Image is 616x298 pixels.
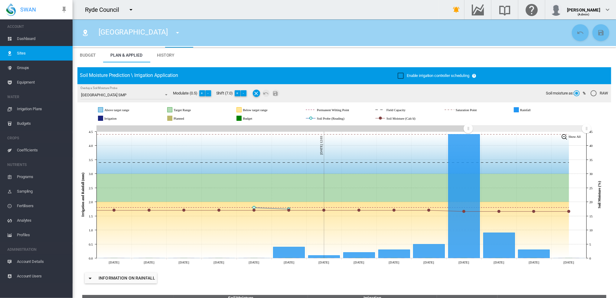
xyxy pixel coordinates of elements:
tspan: 1.0 [89,228,93,232]
circle: Soil Moisture (Calc'd) Sun 12 Oct, 2025 17 [288,209,290,211]
tspan: 15 [589,214,593,218]
tspan: Soil Moisture (%) [597,181,601,208]
tspan: 20 [589,200,593,204]
tspan: 30 [589,172,593,176]
md-checkbox: Enable irrigation controller scheduling [398,73,469,79]
span: Fertilisers [17,199,68,213]
g: Rainfall Sun 12 Oct, 2025 0.4 [273,247,305,258]
circle: Soil Probe (Reading) Sat 11 Oct, 2025 17.925 [253,206,255,209]
span: Soil moisture as: [546,91,574,96]
span: Profiles [17,228,68,242]
tspan: 1.5 [89,214,93,218]
md-icon: icon-menu-down [174,29,181,36]
md-icon: Click here for help [524,6,539,13]
div: Ryde Council [85,5,125,14]
span: Soil Moisture Prediction \ Irrigation Application [80,72,178,78]
tspan: [DATE] [249,261,259,264]
md-icon: icon-map-marker-radius [82,29,89,36]
tspan: 0.5 [89,243,93,246]
tspan: [DATE] [318,261,329,264]
circle: Soil Moisture (Calc'd) Tue 07 Oct, 2025 17 [113,209,115,211]
md-icon: icon-chevron-down [604,6,611,13]
button: icon-menu-down [171,27,184,39]
g: Budget [237,116,272,121]
tspan: [DATE] [389,261,399,264]
circle: Soil Moisture (Calc'd) Mon 20 Oct, 2025 16.6 [568,210,570,213]
tspan: 2.0 [89,200,93,204]
span: Budgets [17,116,68,131]
tspan: Show All [569,135,581,138]
circle: Soil Moisture (Calc'd) Fri 10 Oct, 2025 17 [218,209,220,211]
g: Rainfall Sun 19 Oct, 2025 0.3 [518,250,550,258]
span: (Admin) [578,13,590,16]
span: Groups [17,61,68,75]
g: Saturation Point [445,107,499,113]
span: Irrigation Plans [17,102,68,116]
tspan: [DATE] [563,261,574,264]
g: Below target range [237,107,291,113]
span: Dashboard [17,31,68,46]
tspan: Irrigation and Rainfall (mm) [81,173,85,217]
tspan: [DATE] [354,261,364,264]
div: [PERSON_NAME] [567,5,600,11]
tspan: 3.5 [89,158,93,162]
g: Field Capacity [376,107,426,113]
tspan: [DATE] [494,261,504,264]
span: ADMINISTRATION [7,245,68,254]
span: [GEOGRAPHIC_DATA] [99,28,168,36]
md-icon: Go to the Data Hub [471,6,485,13]
circle: Soil Moisture (Calc'd) Sat 11 Oct, 2025 17 [253,209,255,211]
circle: Soil Moisture (Calc'd) Tue 14 Oct, 2025 17 [358,209,360,211]
div: [GEOGRAPHIC_DATA] SMP [81,93,126,97]
button: - [241,90,247,96]
tspan: 4.5 [89,130,93,134]
div: Shift (7.0) [216,90,252,97]
button: Cancel Changes [262,90,270,97]
g: Irrigation [98,116,136,121]
span: Sites [17,46,68,61]
circle: Soil Moisture (Calc'd) Sat 18 Oct, 2025 16.6 [498,210,500,213]
g: Rainfall Tue 14 Oct, 2025 0.2 [344,253,375,258]
button: Cancel Changes [572,24,589,41]
img: profile.jpg [550,4,562,16]
g: Rainfall Wed 15 Oct, 2025 0.3 [379,250,410,258]
circle: Soil Moisture (Calc'd) Fri 17 Oct, 2025 16.6 [463,210,465,213]
tspan: [DATE] [284,261,294,264]
md-icon: icon-content-save [597,29,605,36]
md-icon: icon-menu-down [86,275,94,282]
md-icon: Search the knowledge base [497,6,512,13]
rect: Zoom chart using cursor arrows [468,126,586,132]
button: icon-menu-down [125,4,137,16]
span: Plan & Applied [110,53,142,58]
span: Account Details [17,254,68,269]
md-radio-button: RAW [591,91,608,96]
tspan: 35 [589,158,593,162]
md-icon: icon-undo [262,90,270,97]
g: Zoom chart using cursor arrows [581,123,592,134]
tspan: 5 [589,243,591,246]
tspan: 45 [589,130,593,134]
span: CROPS [7,133,68,143]
tspan: [DATE] [109,261,119,264]
tspan: 0 [589,257,591,260]
g: Target Range [168,107,212,113]
md-icon: icon-close [253,90,260,97]
tspan: 40 [589,144,593,147]
md-icon: icon-undo [577,29,584,36]
g: Planned [168,116,203,121]
circle: Soil Moisture (Calc'd) Mon 13 Oct, 2025 17 [323,209,325,211]
g: Permanent Wilting Point [306,107,373,113]
g: Soil Moisture (Calc'd) [376,116,438,121]
button: - [205,90,211,96]
span: SWAN [20,6,36,13]
span: ACCOUNT [7,22,68,31]
button: Remove [253,90,260,97]
tspan: 2.5 [89,186,93,190]
circle: Soil Moisture (Calc'd) Sun 19 Oct, 2025 16.6 [533,210,535,213]
g: Rainfall [514,107,549,113]
button: Save Changes [592,24,609,41]
tspan: 4.0 [89,144,93,147]
button: + [199,90,205,96]
g: Rainfall Fri 17 Oct, 2025 4.4 [448,134,480,258]
circle: Soil Probe (Reading) Sun 12 Oct, 2025 17.425 [288,208,290,210]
